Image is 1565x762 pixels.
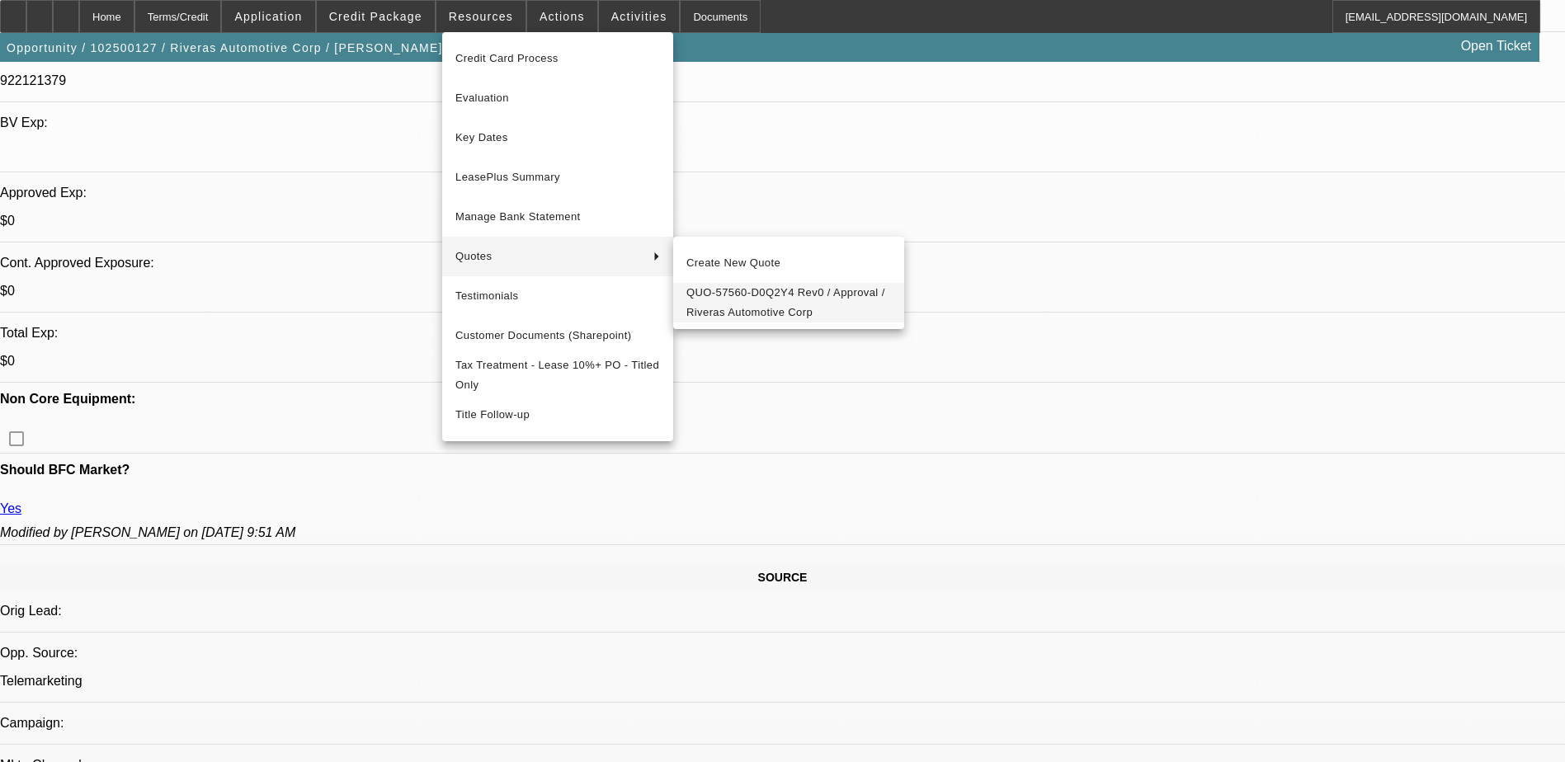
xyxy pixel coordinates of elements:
span: Title Follow-up [455,405,660,425]
span: Evaluation [455,88,660,108]
span: Testimonials [455,286,660,306]
span: Create New Quote [686,253,891,273]
span: Tax Treatment - Lease 10%+ PO - Titled Only [455,355,660,395]
span: LeasePlus Summary [455,167,660,187]
span: Manage Bank Statement [455,207,660,227]
span: Key Dates [455,128,660,148]
span: Customer Documents (Sharepoint) [455,326,660,346]
span: Credit Card Process [455,49,660,68]
span: Quotes [455,247,640,266]
span: QUO-57560-D0Q2Y4 Rev0 / Approval / Riveras Automotive Corp [686,283,891,322]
